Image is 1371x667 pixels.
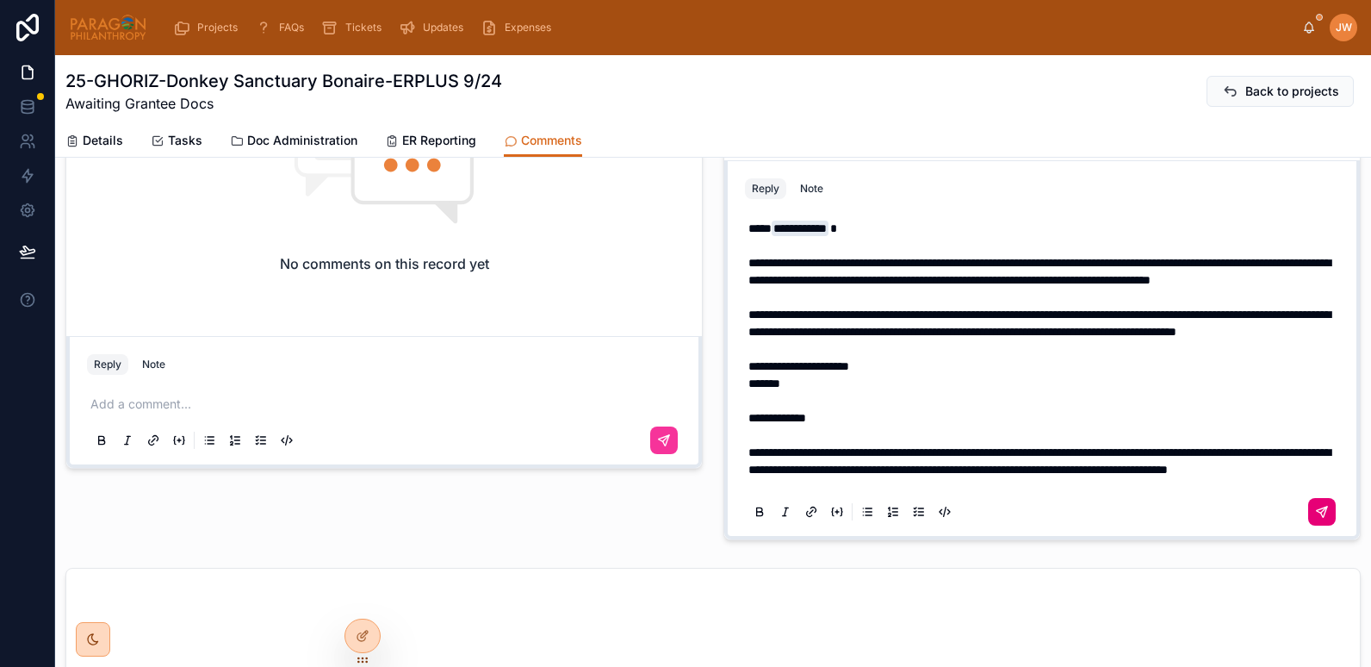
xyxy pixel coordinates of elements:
[745,178,786,199] button: Reply
[230,125,357,159] a: Doc Administration
[83,132,123,149] span: Details
[793,178,830,199] button: Note
[385,125,476,159] a: ER Reporting
[65,93,502,114] span: Awaiting Grantee Docs
[505,21,551,34] span: Expenses
[151,125,202,159] a: Tasks
[800,182,823,196] div: Note
[69,14,147,41] img: App logo
[423,21,463,34] span: Updates
[279,21,304,34] span: FAQs
[475,12,563,43] a: Expenses
[168,132,202,149] span: Tasks
[142,358,165,371] div: Note
[250,12,316,43] a: FAQs
[345,21,382,34] span: Tickets
[197,21,238,34] span: Projects
[504,125,582,158] a: Comments
[168,12,250,43] a: Projects
[1245,83,1339,100] span: Back to projects
[135,354,172,375] button: Note
[402,132,476,149] span: ER Reporting
[161,9,1302,47] div: scrollable content
[280,253,489,274] h2: No comments on this record yet
[87,354,128,375] button: Reply
[521,132,582,149] span: Comments
[1207,76,1354,107] button: Back to projects
[247,132,357,149] span: Doc Administration
[65,69,502,93] h1: 25-GHORIZ-Donkey Sanctuary Bonaire-ERPLUS 9/24
[394,12,475,43] a: Updates
[316,12,394,43] a: Tickets
[65,125,123,159] a: Details
[1336,21,1352,34] span: JW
